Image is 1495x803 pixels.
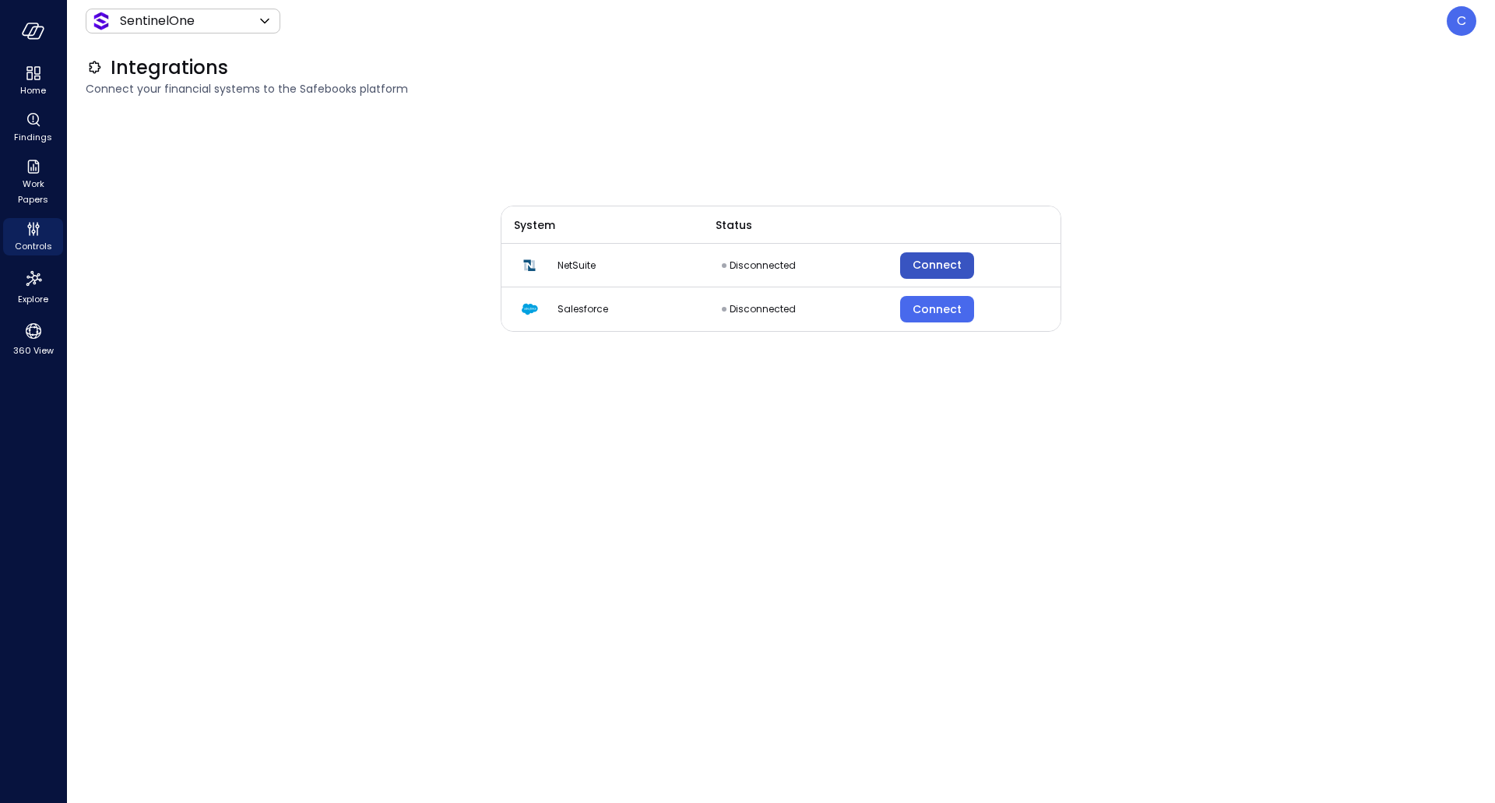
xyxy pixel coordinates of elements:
[514,217,555,234] span: System
[3,318,63,360] div: 360 View
[20,83,46,98] span: Home
[92,12,111,30] img: Icon
[913,255,962,275] div: Connect
[120,12,195,30] p: SentinelOne
[716,217,752,234] span: Status
[13,343,54,358] span: 360 View
[3,156,63,209] div: Work Papers
[558,258,596,273] span: NetSuite
[1447,6,1476,36] div: Carlos Artavia
[520,256,539,275] img: netsuite
[900,252,974,279] button: Connect
[730,258,796,273] p: Disconnected
[3,218,63,255] div: Controls
[3,109,63,146] div: Findings
[3,62,63,100] div: Home
[18,291,48,307] span: Explore
[9,176,57,207] span: Work Papers
[15,238,52,254] span: Controls
[14,129,52,145] span: Findings
[558,301,608,317] span: Salesforce
[900,296,974,322] button: Connect
[520,300,539,319] img: salesforce
[1457,12,1466,30] p: C
[730,301,796,317] p: Disconnected
[111,55,228,80] span: Integrations
[913,300,962,319] div: Connect
[86,80,1476,97] span: Connect your financial systems to the Safebooks platform
[3,265,63,308] div: Explore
